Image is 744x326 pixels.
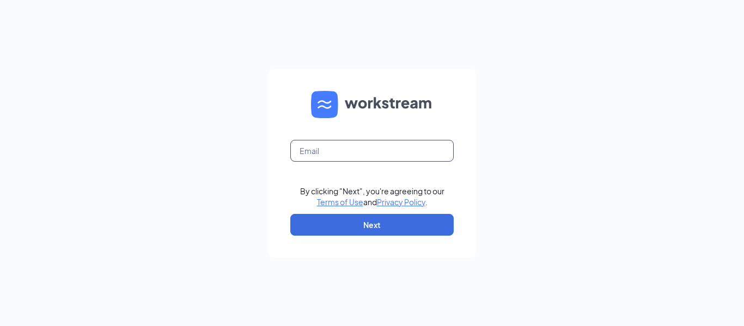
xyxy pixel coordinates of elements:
[300,186,444,207] div: By clicking "Next", you're agreeing to our and .
[317,197,363,207] a: Terms of Use
[290,140,454,162] input: Email
[311,91,433,118] img: WS logo and Workstream text
[377,197,425,207] a: Privacy Policy
[290,214,454,236] button: Next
